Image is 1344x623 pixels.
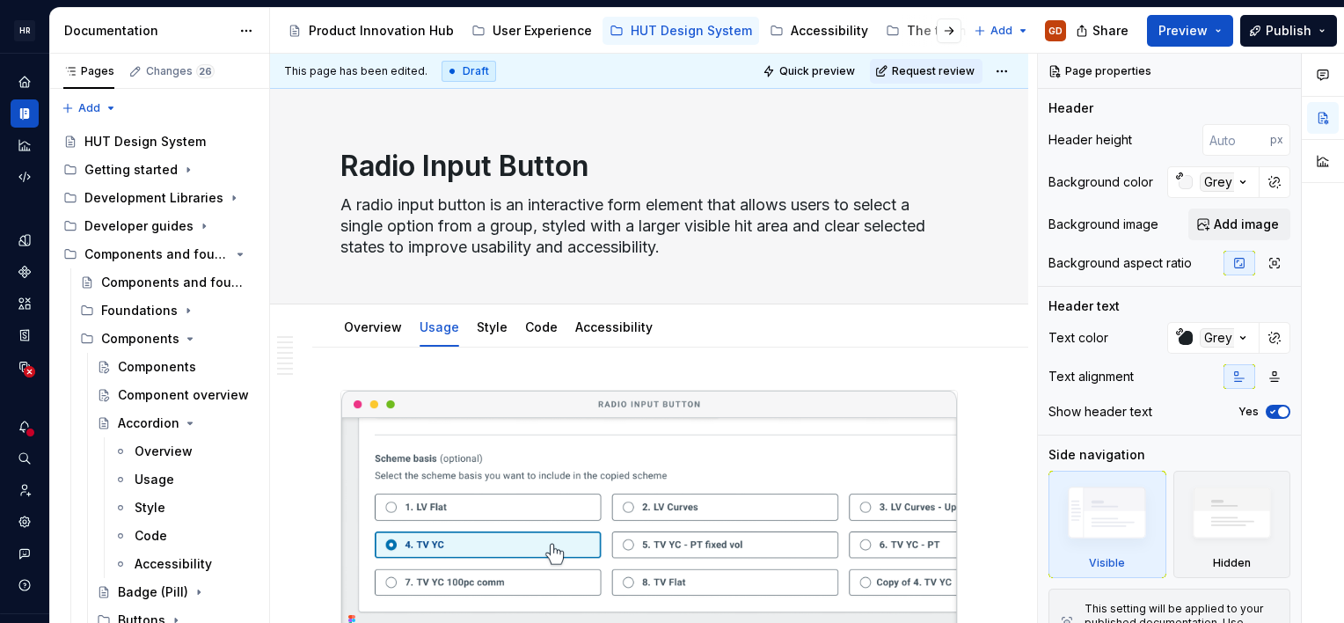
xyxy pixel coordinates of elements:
span: This page has been edited. [284,64,427,78]
div: Components [118,358,196,376]
button: Grey 50 [1167,166,1260,198]
div: Pages [63,64,114,78]
div: Getting started [84,161,178,179]
div: Header [1048,99,1093,117]
a: Design tokens [11,226,39,254]
a: Components [11,258,39,286]
div: Grey 50 [1200,172,1255,192]
div: Draft [442,61,496,82]
div: Developer guides [84,217,194,235]
a: Storybook stories [11,321,39,349]
div: GD [1048,24,1063,38]
div: Code [135,527,167,545]
p: px [1270,133,1283,147]
a: Components [90,353,262,381]
button: Publish [1240,15,1337,47]
div: Development Libraries [84,189,223,207]
div: Component overview [118,386,249,404]
a: Documentation [11,99,39,128]
div: Development Libraries [56,184,262,212]
div: Usage [135,471,174,488]
a: Overview [344,319,402,334]
a: Accessibility [106,550,262,578]
a: Component overview [90,381,262,409]
div: User Experience [493,22,592,40]
label: Yes [1238,405,1259,419]
button: Share [1067,15,1140,47]
div: Visible [1089,556,1125,570]
div: Usage [413,308,466,345]
span: Share [1092,22,1129,40]
input: Auto [1202,124,1270,156]
div: HR [14,20,35,41]
button: Contact support [11,539,39,568]
button: Add image [1188,209,1290,240]
div: Components [73,325,262,353]
a: Components and foundations [73,268,262,297]
div: Foundations [73,297,262,325]
div: Accessibility [791,22,868,40]
button: Grey 1000 [1167,322,1260,354]
div: Background color [1048,173,1153,191]
span: Publish [1266,22,1311,40]
textarea: Radio Input Button [337,145,954,187]
div: Text alignment [1048,368,1134,385]
a: Accessibility [763,17,875,45]
a: HUT Design System [603,17,759,45]
div: Accessibility [568,308,660,345]
div: Header text [1048,297,1120,315]
div: Hidden [1213,556,1251,570]
div: Analytics [11,131,39,159]
button: Quick preview [757,59,863,84]
div: Grey 1000 [1200,328,1268,348]
div: Getting started [56,156,262,184]
div: Text color [1048,329,1108,347]
div: Hidden [1173,471,1291,578]
div: Page tree [281,13,965,48]
a: Product Innovation Hub [281,17,461,45]
div: Components and foundations [84,246,230,263]
div: Components and foundations [56,240,262,268]
a: Assets [11,290,39,318]
a: Settings [11,508,39,536]
a: Home [11,68,39,96]
button: HR [4,11,46,49]
div: Visible [1048,471,1166,578]
div: Notifications [11,413,39,441]
div: Accessibility [135,555,212,573]
span: Add image [1214,216,1279,233]
a: Code [525,319,558,334]
a: Invite team [11,476,39,504]
span: Preview [1158,22,1208,40]
a: Badge (Pill) [90,578,262,606]
button: Add [56,96,122,121]
div: Style [470,308,515,345]
div: HUT Design System [84,133,206,150]
div: Changes [146,64,215,78]
div: Components [101,330,179,348]
div: Developer guides [56,212,262,240]
a: Code [106,522,262,550]
span: Request review [892,64,975,78]
span: Add [78,101,100,115]
span: 26 [196,64,215,78]
div: Code [518,308,565,345]
button: Preview [1147,15,1233,47]
div: Product Innovation Hub [309,22,454,40]
a: Style [477,319,508,334]
div: Documentation [64,22,230,40]
a: Style [106,494,262,522]
div: Show header text [1048,403,1152,421]
a: HUT Design System [56,128,262,156]
div: Header height [1048,131,1132,149]
span: Quick preview [779,64,855,78]
div: HUT Design System [631,22,752,40]
button: Search ⌘K [11,444,39,473]
div: Foundations [101,302,178,319]
div: Background image [1048,216,1158,233]
a: Code automation [11,163,39,191]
